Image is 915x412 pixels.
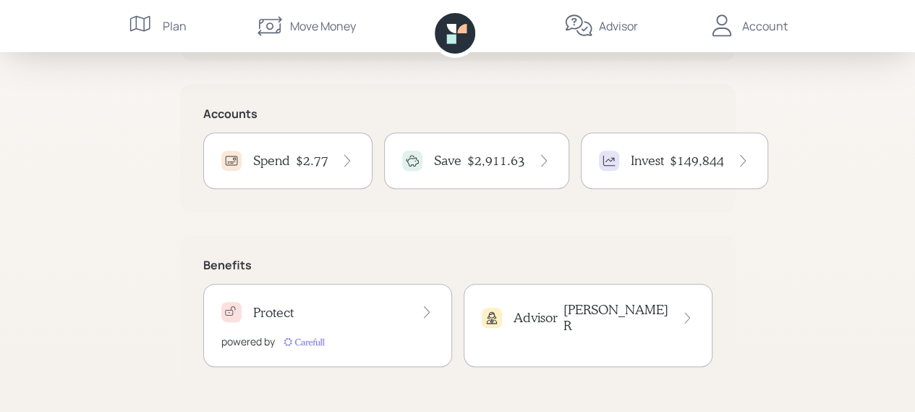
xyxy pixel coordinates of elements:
h5: Accounts [203,107,712,121]
div: Advisor [599,17,638,35]
img: carefull-M2HCGCDH.digested.png [281,335,327,349]
div: powered by [221,334,275,349]
h4: [PERSON_NAME] R [563,302,670,333]
h5: Benefits [203,258,712,272]
h4: $149,844 [670,153,724,169]
h4: Advisor [514,310,558,326]
h4: Invest [631,153,664,169]
div: Move Money [290,17,356,35]
h4: $2.77 [296,153,328,169]
h4: $2,911.63 [467,153,525,169]
div: Account [742,17,788,35]
h4: Spend [253,153,290,169]
div: Plan [163,17,187,35]
h4: Protect [253,305,294,321]
h4: Save [434,153,461,169]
